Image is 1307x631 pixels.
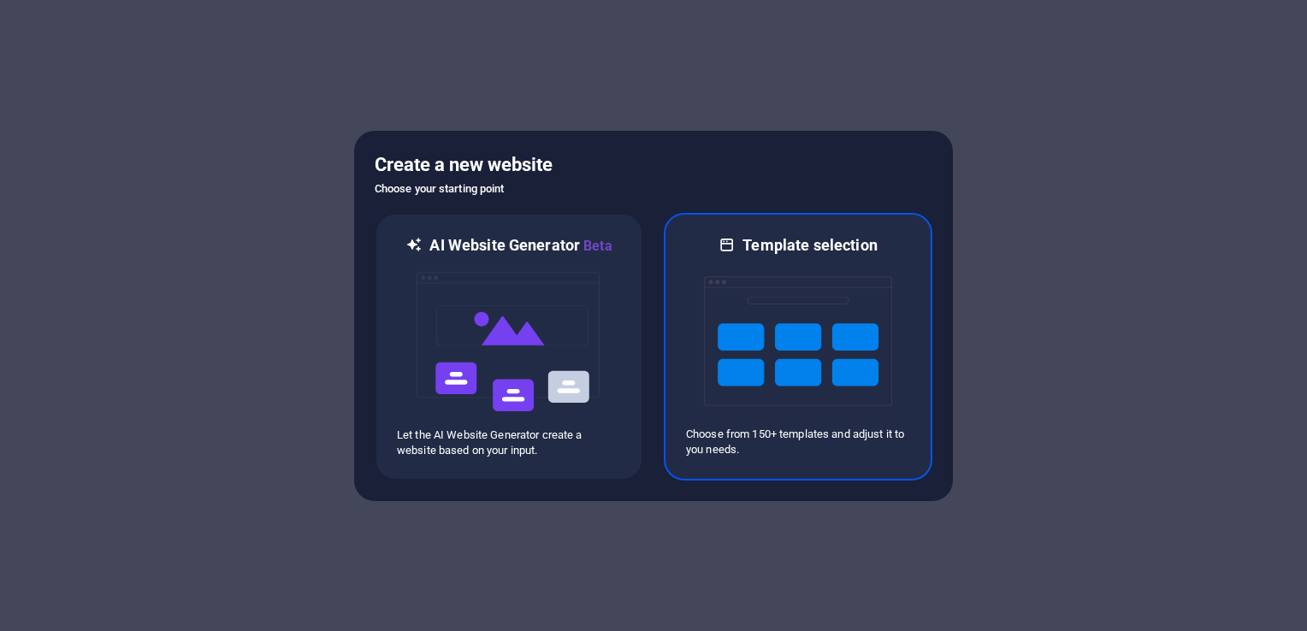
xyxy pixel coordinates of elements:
[664,213,932,481] div: Template selectionChoose from 150+ templates and adjust it to you needs.
[397,428,621,458] p: Let the AI Website Generator create a website based on your input.
[375,213,643,481] div: AI Website GeneratorBetaaiLet the AI Website Generator create a website based on your input.
[429,235,612,257] h6: AI Website Generator
[686,427,910,457] p: Choose from 150+ templates and adjust it to you needs.
[375,151,932,179] h5: Create a new website
[580,238,612,254] span: Beta
[742,235,877,256] h6: Template selection
[375,179,932,199] h6: Choose your starting point
[415,257,603,428] img: ai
